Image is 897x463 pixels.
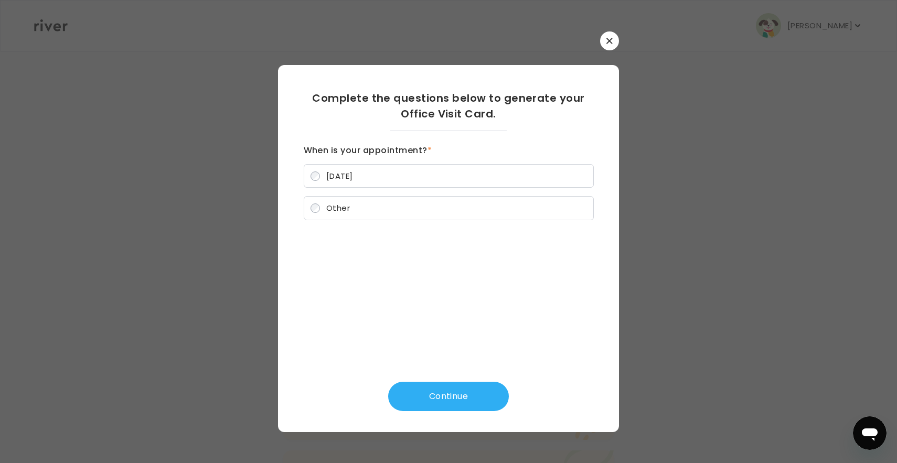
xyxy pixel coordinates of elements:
[304,143,594,158] h3: When is your appointment?
[311,171,320,181] input: [DATE]
[326,170,353,181] span: [DATE]
[304,90,594,122] h2: Complete the questions below to generate your Office Visit Card.
[388,382,509,411] button: Continue
[311,203,320,213] input: Other
[326,202,350,213] span: Other
[853,416,887,450] iframe: Button to launch messaging window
